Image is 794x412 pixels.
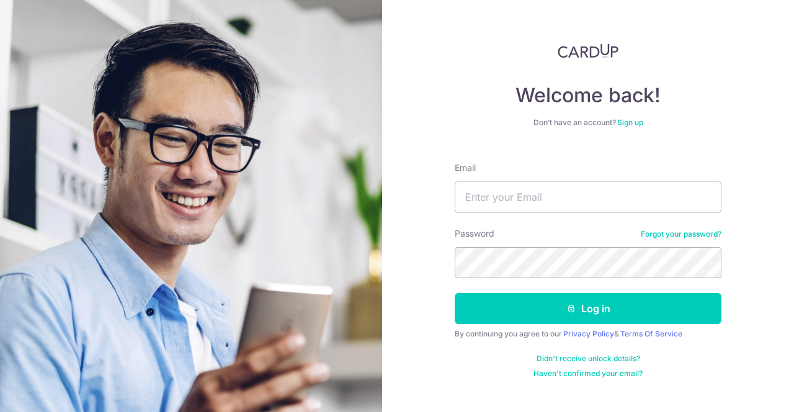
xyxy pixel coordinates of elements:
a: Sign up [617,118,643,127]
a: Didn't receive unlock details? [537,354,640,364]
a: Forgot your password? [641,229,721,239]
button: Log in [455,293,721,324]
a: Privacy Policy [563,329,614,338]
div: By continuing you agree to our & [455,329,721,339]
a: Haven't confirmed your email? [533,369,643,379]
a: Terms Of Service [620,329,682,338]
label: Email [455,162,476,174]
img: CardUp Logo [558,43,618,58]
h4: Welcome back! [455,83,721,108]
div: Don’t have an account? [455,118,721,128]
label: Password [455,227,494,240]
input: Enter your Email [455,182,721,213]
